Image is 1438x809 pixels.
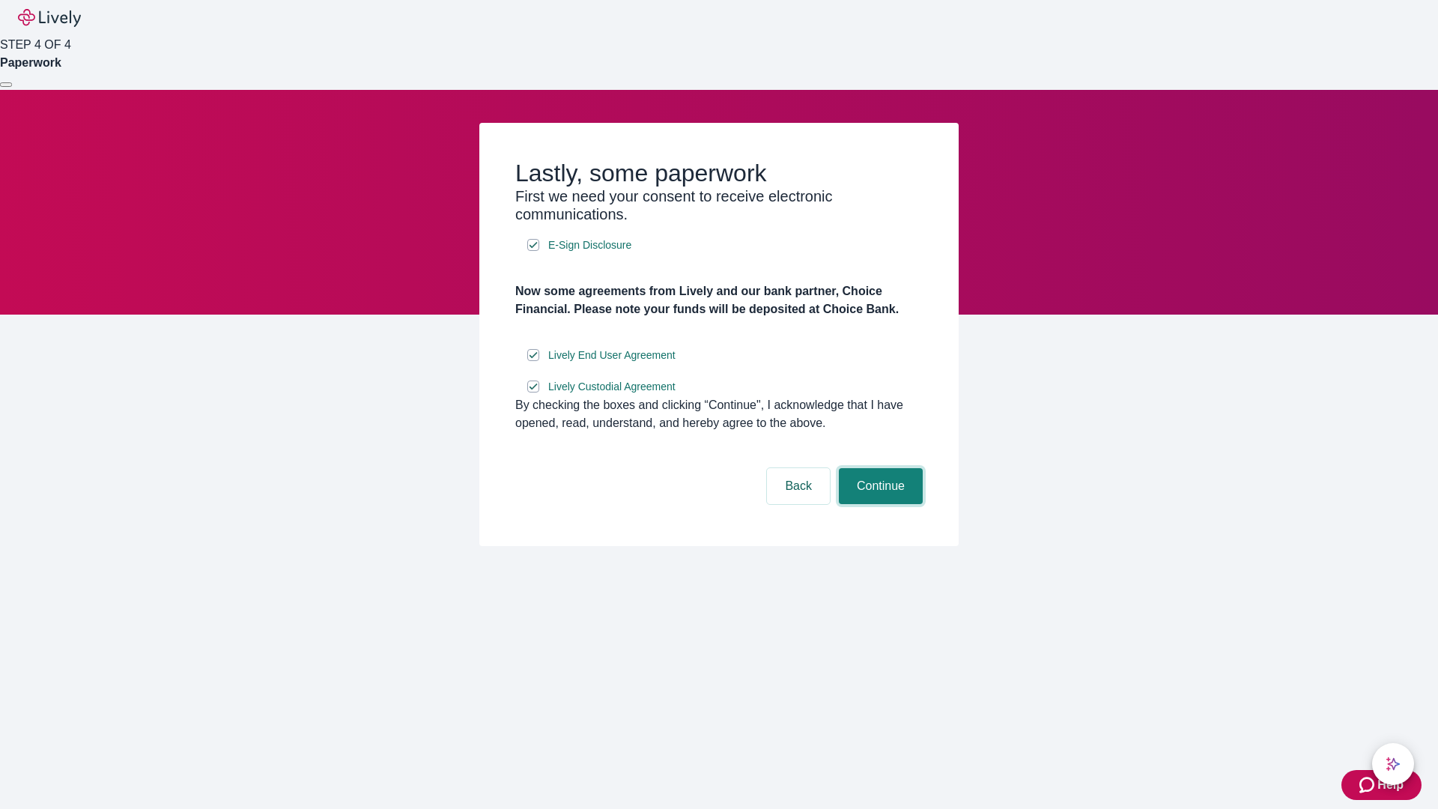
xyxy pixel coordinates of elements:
[515,187,923,223] h3: First we need your consent to receive electronic communications.
[548,379,676,395] span: Lively Custodial Agreement
[545,378,679,396] a: e-sign disclosure document
[1377,776,1404,794] span: Help
[1359,776,1377,794] svg: Zendesk support icon
[767,468,830,504] button: Back
[545,346,679,365] a: e-sign disclosure document
[548,348,676,363] span: Lively End User Agreement
[548,237,631,253] span: E-Sign Disclosure
[18,9,81,27] img: Lively
[1372,743,1414,785] button: chat
[839,468,923,504] button: Continue
[1341,770,1422,800] button: Zendesk support iconHelp
[515,396,923,432] div: By checking the boxes and clicking “Continue", I acknowledge that I have opened, read, understand...
[515,159,923,187] h2: Lastly, some paperwork
[545,236,634,255] a: e-sign disclosure document
[1386,757,1401,772] svg: Lively AI Assistant
[515,282,923,318] h4: Now some agreements from Lively and our bank partner, Choice Financial. Please note your funds wi...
